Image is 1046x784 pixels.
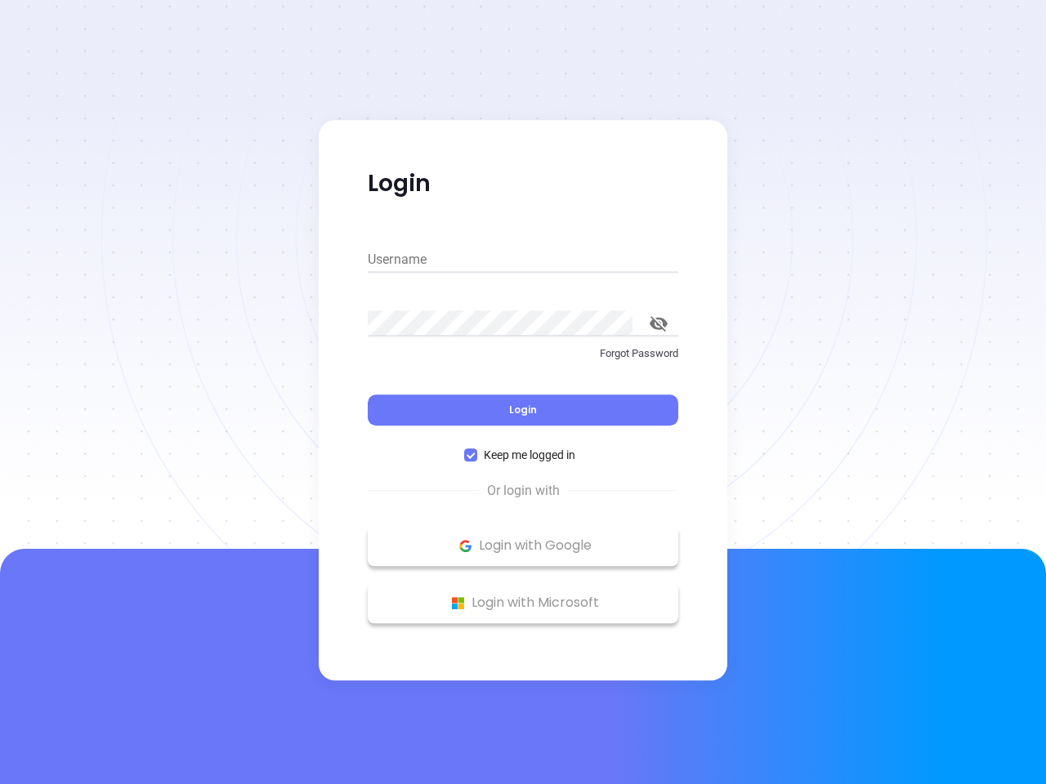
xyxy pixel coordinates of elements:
img: Microsoft Logo [448,593,468,613]
span: Login [509,403,537,416]
button: Google Logo Login with Google [368,525,678,566]
p: Login with Microsoft [376,590,670,615]
span: Or login with [479,481,568,501]
img: Google Logo [455,536,476,556]
a: Forgot Password [368,345,678,375]
button: Login [368,394,678,425]
p: Login [368,169,678,198]
span: Keep me logged in [477,446,582,464]
button: toggle password visibility [639,304,678,343]
p: Login with Google [376,533,670,558]
button: Microsoft Logo Login with Microsoft [368,582,678,623]
p: Forgot Password [368,345,678,362]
